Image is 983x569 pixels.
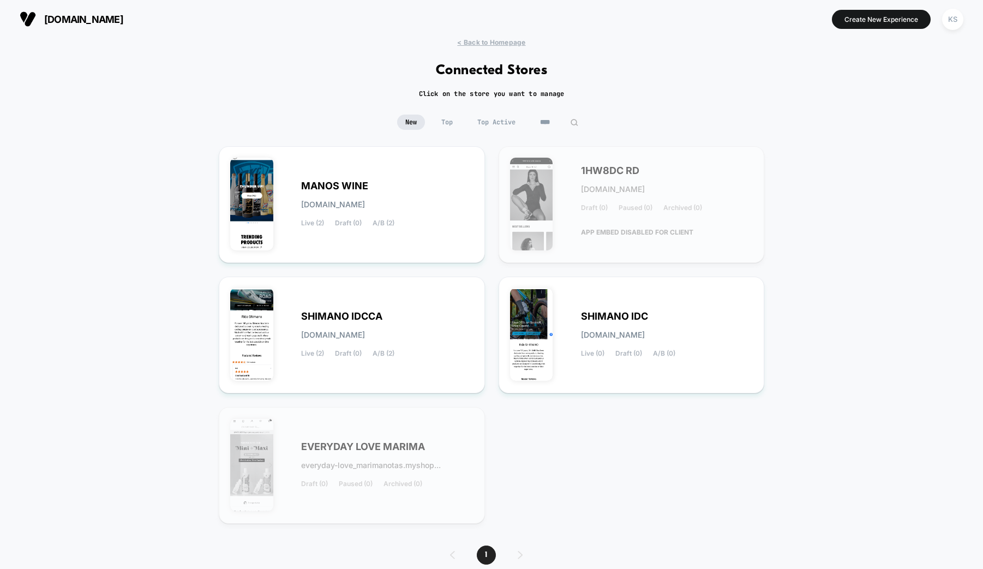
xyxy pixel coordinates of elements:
[942,9,963,30] div: KS
[653,350,675,357] span: A/B (0)
[581,185,645,193] span: [DOMAIN_NAME]
[469,115,524,130] span: Top Active
[301,331,365,339] span: [DOMAIN_NAME]
[301,201,365,208] span: [DOMAIN_NAME]
[581,331,645,339] span: [DOMAIN_NAME]
[510,288,553,381] img: SHIMANO_IDC
[339,480,373,488] span: Paused (0)
[581,350,604,357] span: Live (0)
[301,480,328,488] span: Draft (0)
[570,118,578,127] img: edit
[230,158,273,250] img: MANOS_WINE
[457,38,525,46] span: < Back to Homepage
[44,14,123,25] span: [DOMAIN_NAME]
[301,313,382,320] span: SHIMANO IDCCA
[581,167,639,175] span: 1HW8DC RD
[373,219,394,227] span: A/B (2)
[581,223,693,242] span: APP EMBED DISABLED FOR CLIENT
[615,350,642,357] span: Draft (0)
[436,63,548,79] h1: Connected Stores
[419,89,565,98] h2: Click on the store you want to manage
[397,115,425,130] span: New
[510,158,553,250] img: 1HW8DC_RD
[939,8,967,31] button: KS
[20,11,36,27] img: Visually logo
[301,182,368,190] span: MANOS WINE
[383,480,422,488] span: Archived (0)
[301,350,324,357] span: Live (2)
[16,10,127,28] button: [DOMAIN_NAME]
[581,204,608,212] span: Draft (0)
[230,288,273,381] img: SHIMANO_IDCCA
[230,418,273,511] img: EVERYDAY_LOVE_MARIMANOTAS
[301,443,425,451] span: EVERYDAY LOVE MARIMA
[335,219,362,227] span: Draft (0)
[619,204,652,212] span: Paused (0)
[301,219,324,227] span: Live (2)
[581,313,648,320] span: SHIMANO IDC
[663,204,702,212] span: Archived (0)
[477,546,496,565] span: 1
[301,462,441,469] span: everyday-love_marimanotas.myshop...
[832,10,931,29] button: Create New Experience
[335,350,362,357] span: Draft (0)
[373,350,394,357] span: A/B (2)
[433,115,461,130] span: Top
